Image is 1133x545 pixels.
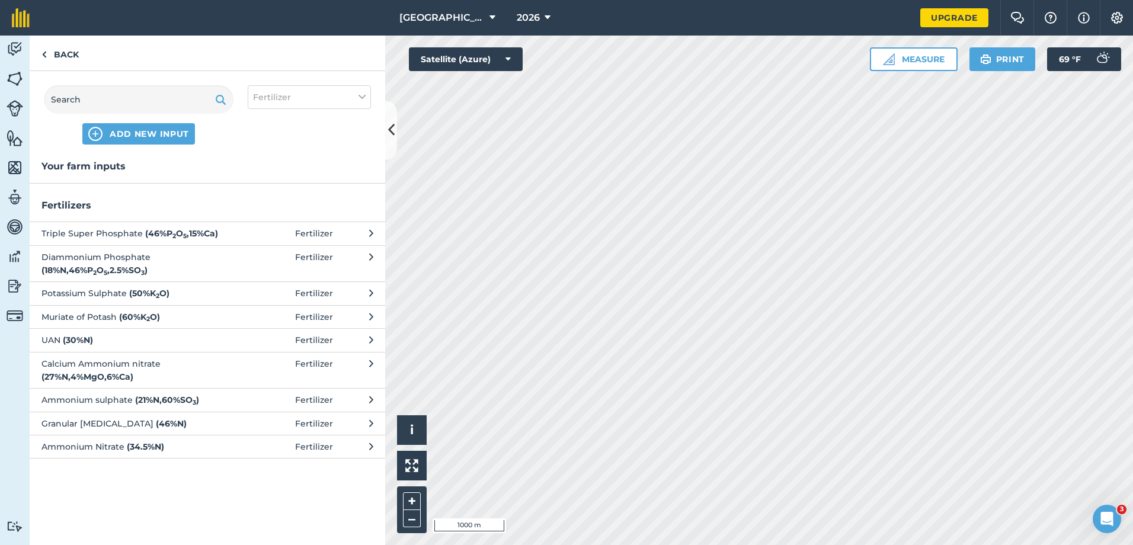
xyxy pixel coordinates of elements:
[1078,11,1090,25] img: svg+xml;base64,PHN2ZyB4bWxucz0iaHR0cDovL3d3dy53My5vcmcvMjAwMC9zdmciIHdpZHRoPSIxNyIgaGVpZ2h0PSIxNy...
[7,159,23,177] img: svg+xml;base64,PHN2ZyB4bWxucz0iaHR0cDovL3d3dy53My5vcmcvMjAwMC9zdmciIHdpZHRoPSI1NiIgaGVpZ2h0PSI2MC...
[30,198,385,213] h3: Fertilizers
[30,412,385,435] button: Granular [MEDICAL_DATA] (46%N)Fertilizer
[110,128,189,140] span: ADD NEW INPUT
[41,47,47,62] img: svg+xml;base64,PHN2ZyB4bWxucz0iaHR0cDovL3d3dy53My5vcmcvMjAwMC9zdmciIHdpZHRoPSI5IiBoZWlnaHQ9IjI0Ii...
[215,92,226,107] img: svg+xml;base64,PHN2ZyB4bWxucz0iaHR0cDovL3d3dy53My5vcmcvMjAwMC9zdmciIHdpZHRoPSIxOSIgaGVpZ2h0PSIyNC...
[7,100,23,117] img: svg+xml;base64,PD94bWwgdmVyc2lvbj0iMS4wIiBlbmNvZGluZz0idXRmLTgiPz4KPCEtLSBHZW5lcmF0b3I6IEFkb2JlIE...
[1059,47,1081,71] span: 69 ° F
[146,315,150,323] sub: 2
[980,52,991,66] img: svg+xml;base64,PHN2ZyB4bWxucz0iaHR0cDovL3d3dy53My5vcmcvMjAwMC9zdmciIHdpZHRoPSIxOSIgaGVpZ2h0PSIyNC...
[410,422,414,437] span: i
[41,393,235,406] span: Ammonium sulphate
[44,85,233,114] input: Search
[30,245,385,282] button: Diammonium Phosphate (18%N,46%P2O5,2.5%SO3)Fertilizer
[969,47,1036,71] button: Print
[183,232,187,240] sub: 5
[1093,505,1121,533] iframe: Intercom live chat
[7,307,23,324] img: svg+xml;base64,PD94bWwgdmVyc2lvbj0iMS4wIiBlbmNvZGluZz0idXRmLTgiPz4KPCEtLSBHZW5lcmF0b3I6IEFkb2JlIE...
[172,232,176,240] sub: 2
[1010,12,1025,24] img: Two speech bubbles overlapping with the left bubble in the forefront
[920,8,988,27] a: Upgrade
[135,395,199,405] strong: ( 21 % N , 60 % SO )
[41,265,148,275] strong: ( 18 % N , 46 % P O , 2.5 % SO )
[883,53,895,65] img: Ruler icon
[41,417,235,430] span: Granular [MEDICAL_DATA]
[41,310,235,323] span: Muriate of Potash
[1117,505,1126,514] span: 3
[870,47,958,71] button: Measure
[41,440,235,453] span: Ammonium Nitrate
[93,269,97,277] sub: 2
[156,292,159,300] sub: 2
[517,11,540,25] span: 2026
[1047,47,1121,71] button: 69 °F
[30,222,385,245] button: Triple Super Phosphate (46%P2O5,15%Ca)Fertilizer
[7,188,23,206] img: svg+xml;base64,PD94bWwgdmVyc2lvbj0iMS4wIiBlbmNvZGluZz0idXRmLTgiPz4KPCEtLSBHZW5lcmF0b3I6IEFkb2JlIE...
[30,328,385,351] button: UAN (30%N)Fertilizer
[7,521,23,532] img: svg+xml;base64,PD94bWwgdmVyc2lvbj0iMS4wIiBlbmNvZGluZz0idXRmLTgiPz4KPCEtLSBHZW5lcmF0b3I6IEFkb2JlIE...
[409,47,523,71] button: Satellite (Azure)
[399,11,485,25] span: [GEOGRAPHIC_DATA]
[41,287,235,300] span: Potassium Sulphate
[41,334,235,347] span: UAN
[30,159,385,174] h3: Your farm inputs
[156,418,187,429] strong: ( 46 % N )
[30,305,385,328] button: Muriate of Potash (60%K2O)Fertilizer
[193,399,196,406] sub: 3
[30,36,91,70] a: Back
[7,248,23,265] img: svg+xml;base64,PD94bWwgdmVyc2lvbj0iMS4wIiBlbmNvZGluZz0idXRmLTgiPz4KPCEtLSBHZW5lcmF0b3I6IEFkb2JlIE...
[63,335,93,345] strong: ( 30 % N )
[1110,12,1124,24] img: A cog icon
[1044,12,1058,24] img: A question mark icon
[30,388,385,411] button: Ammonium sulphate (21%N,60%SO3)Fertilizer
[141,269,145,277] sub: 3
[397,415,427,445] button: i
[88,127,103,141] img: svg+xml;base64,PHN2ZyB4bWxucz0iaHR0cDovL3d3dy53My5vcmcvMjAwMC9zdmciIHdpZHRoPSIxNCIgaGVpZ2h0PSIyNC...
[41,251,235,277] span: Diammonium Phosphate
[145,228,218,239] strong: ( 46 % P O , 15 % Ca )
[403,492,421,510] button: +
[405,459,418,472] img: Four arrows, one pointing top left, one top right, one bottom right and the last bottom left
[7,129,23,147] img: svg+xml;base64,PHN2ZyB4bWxucz0iaHR0cDovL3d3dy53My5vcmcvMjAwMC9zdmciIHdpZHRoPSI1NiIgaGVpZ2h0PSI2MC...
[7,218,23,236] img: svg+xml;base64,PD94bWwgdmVyc2lvbj0iMS4wIiBlbmNvZGluZz0idXRmLTgiPz4KPCEtLSBHZW5lcmF0b3I6IEFkb2JlIE...
[127,441,164,452] strong: ( 34.5 % N )
[119,312,160,322] strong: ( 60 % K O )
[7,277,23,295] img: svg+xml;base64,PD94bWwgdmVyc2lvbj0iMS4wIiBlbmNvZGluZz0idXRmLTgiPz4KPCEtLSBHZW5lcmF0b3I6IEFkb2JlIE...
[30,435,385,458] button: Ammonium Nitrate (34.5%N)Fertilizer
[1090,47,1114,71] img: svg+xml;base64,PD94bWwgdmVyc2lvbj0iMS4wIiBlbmNvZGluZz0idXRmLTgiPz4KPCEtLSBHZW5lcmF0b3I6IEFkb2JlIE...
[403,510,421,527] button: –
[41,371,133,382] strong: ( 27 % N , 4 % MgO , 6 % Ca )
[248,85,371,109] button: Fertilizer
[7,40,23,58] img: svg+xml;base64,PD94bWwgdmVyc2lvbj0iMS4wIiBlbmNvZGluZz0idXRmLTgiPz4KPCEtLSBHZW5lcmF0b3I6IEFkb2JlIE...
[129,288,169,299] strong: ( 50 % K O )
[82,123,195,145] button: ADD NEW INPUT
[41,357,235,384] span: Calcium Ammonium nitrate
[30,281,385,304] button: Potassium Sulphate (50%K2O)Fertilizer
[104,269,107,277] sub: 5
[41,227,235,240] span: Triple Super Phosphate
[12,8,30,27] img: fieldmargin Logo
[253,91,291,104] span: Fertilizer
[7,70,23,88] img: svg+xml;base64,PHN2ZyB4bWxucz0iaHR0cDovL3d3dy53My5vcmcvMjAwMC9zdmciIHdpZHRoPSI1NiIgaGVpZ2h0PSI2MC...
[30,352,385,389] button: Calcium Ammonium nitrate (27%N,4%MgO,6%Ca)Fertilizer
